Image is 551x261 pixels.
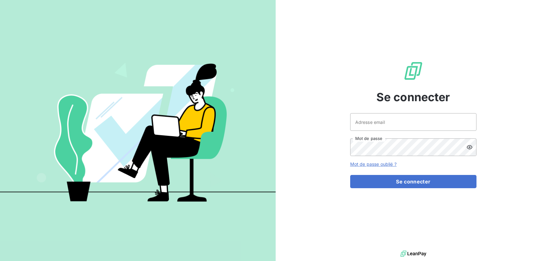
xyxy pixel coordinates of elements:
[400,249,426,258] img: logo
[350,175,476,188] button: Se connecter
[376,89,450,106] span: Se connecter
[350,113,476,131] input: placeholder
[350,161,397,167] a: Mot de passe oublié ?
[403,61,423,81] img: Logo LeanPay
